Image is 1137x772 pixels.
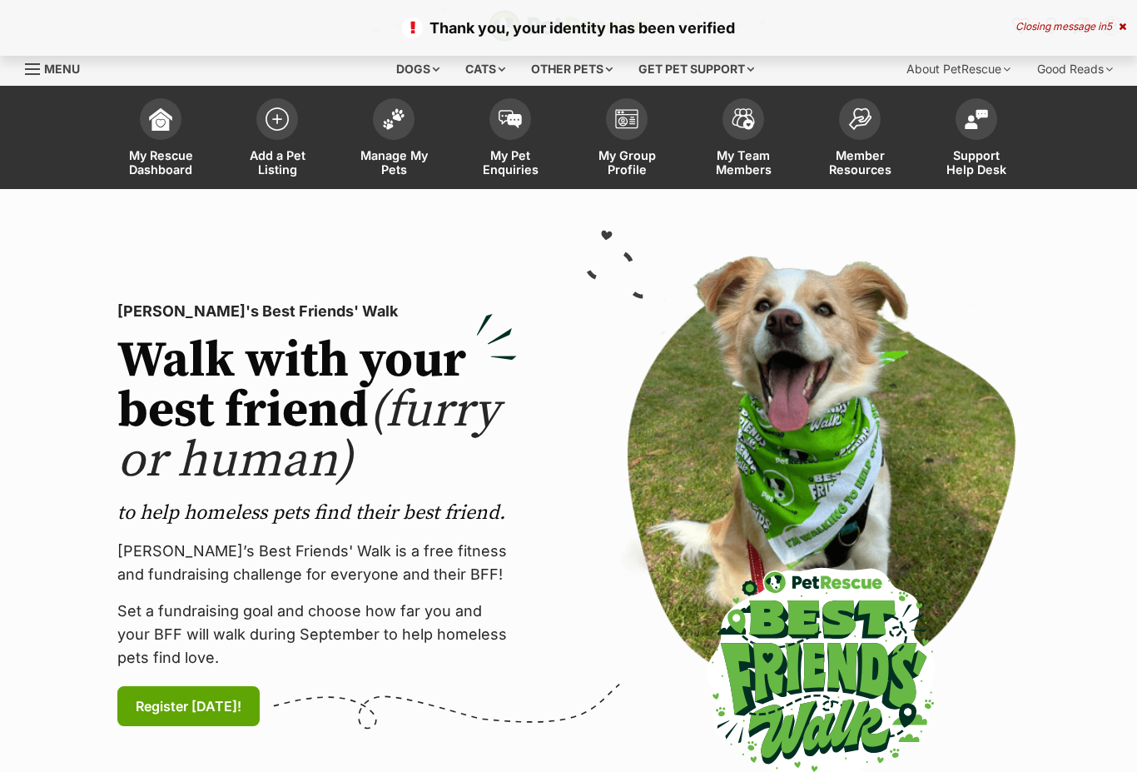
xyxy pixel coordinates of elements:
a: My Pet Enquiries [452,90,568,189]
p: [PERSON_NAME]’s Best Friends' Walk is a free fitness and fundraising challenge for everyone and t... [117,540,517,586]
span: My Pet Enquiries [473,148,548,177]
img: manage-my-pets-icon-02211641906a0b7f246fdf0571729dbe1e7629f14944591b6c1af311fb30b64b.svg [382,108,405,130]
a: Register [DATE]! [117,686,260,726]
img: pet-enquiries-icon-7e3ad2cf08bfb03b45e93fb7055b45f3efa6380592205ae92323e6603595dc1f.svg [499,110,522,128]
img: dashboard-icon-eb2f2d2d3e046f16d808141f083e7271f6b2e854fb5c12c21221c1fb7104beca.svg [149,107,172,131]
p: Set a fundraising goal and choose how far you and your BFF will walk during September to help hom... [117,600,517,670]
span: Menu [44,62,80,76]
span: Manage My Pets [356,148,431,177]
div: Get pet support [627,52,766,86]
span: Member Resources [822,148,897,177]
div: Cats [454,52,517,86]
div: Other pets [519,52,624,86]
a: Add a Pet Listing [219,90,335,189]
img: member-resources-icon-8e73f808a243e03378d46382f2149f9095a855e16c252ad45f914b54edf8863c.svg [848,107,871,130]
img: team-members-icon-5396bd8760b3fe7c0b43da4ab00e1e3bb1a5d9ba89233759b79545d2d3fc5d0d.svg [732,108,755,130]
a: Support Help Desk [918,90,1035,189]
a: My Rescue Dashboard [102,90,219,189]
h2: Walk with your best friend [117,336,517,486]
span: My Group Profile [589,148,664,177]
div: Good Reads [1025,52,1125,86]
img: group-profile-icon-3fa3cf56718a62981997c0bc7e787c4b2cf8bcc04b72c1350f741eb67cf2f40e.svg [615,109,638,129]
p: to help homeless pets find their best friend. [117,500,517,526]
div: About PetRescue [895,52,1022,86]
span: My Rescue Dashboard [123,148,198,177]
span: (furry or human) [117,380,499,492]
a: Member Resources [802,90,918,189]
span: Support Help Desk [939,148,1014,177]
p: [PERSON_NAME]'s Best Friends' Walk [117,300,517,323]
a: Manage My Pets [335,90,452,189]
span: Register [DATE]! [136,696,241,716]
span: Add a Pet Listing [240,148,315,177]
a: My Group Profile [568,90,685,189]
img: help-desk-icon-fdf02630f3aa405de69fd3d07c3f3aa587a6932b1a1747fa1d2bba05be0121f9.svg [965,109,988,129]
a: Menu [25,52,92,82]
a: My Team Members [685,90,802,189]
span: My Team Members [706,148,781,177]
img: add-pet-listing-icon-0afa8454b4691262ce3f59096e99ab1cd57d4a30225e0717b998d2c9b9846f56.svg [266,107,289,131]
div: Dogs [385,52,451,86]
